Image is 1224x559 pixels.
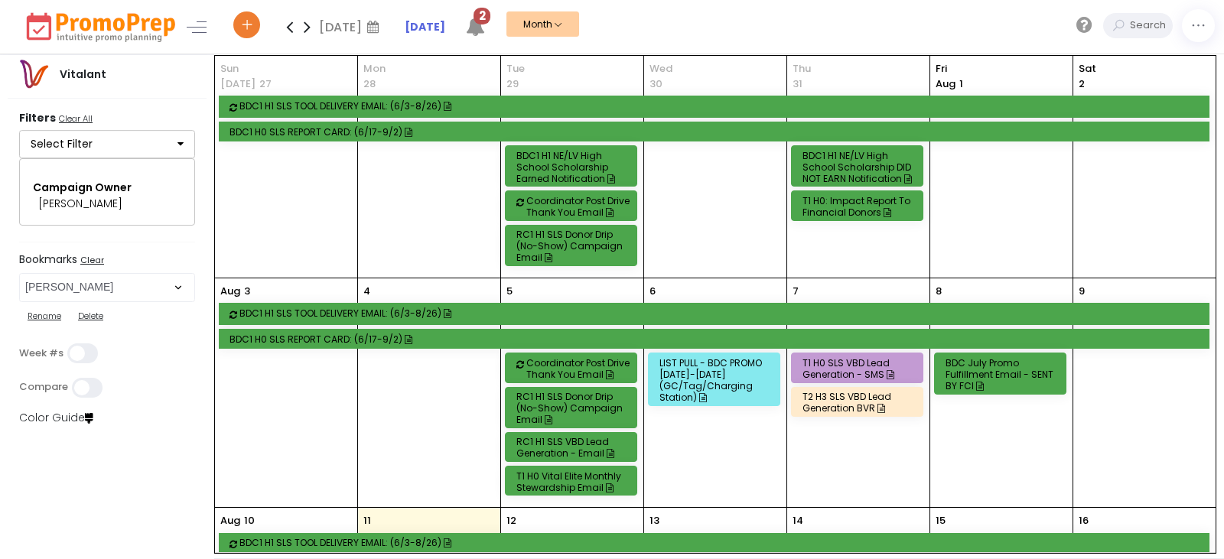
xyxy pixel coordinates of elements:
[936,76,963,92] p: 1
[516,470,630,493] div: T1 H0 Vital Elite Monthly Stewardship Email
[506,284,513,299] p: 5
[19,410,93,425] a: Color Guide
[239,100,1213,112] div: BDC1 H1 SLS TOOL DELIVERY EMAIL: (6/3-8/26)
[59,112,93,125] u: Clear All
[1079,513,1089,528] p: 16
[239,537,1213,548] div: BDC1 H1 SLS TOOL DELIVERY EMAIL: (6/3-8/26)
[78,310,103,322] u: Delete
[18,59,49,89] img: vitalantlogo.png
[229,126,1203,138] div: BDC1 H0 SLS REPORT CARD: (6/17-9/2)
[33,180,181,196] div: Campaign Owner
[220,284,240,299] p: Aug
[220,61,352,76] span: Sun
[38,196,176,212] div: [PERSON_NAME]
[1079,61,1210,76] span: Sat
[1079,76,1085,92] p: 2
[516,391,630,425] div: RC1 H1 SLS Donor Drip (No-Show) Campaign Email
[802,150,916,184] div: BDC1 H1 NE/LV High School Scholarship DID NOT EARN Notification
[1079,284,1085,299] p: 9
[802,195,916,218] div: T1 H0: Impact Report to Financial Donors
[802,391,916,414] div: T2 H3 SLS VBD Lead Generation BVR
[659,357,773,403] div: LIST PULL - BDC PROMO [DATE]-[DATE] (GC/Tag/Charging Station)
[363,513,371,528] p: 11
[220,76,256,92] p: [DATE]
[405,19,445,34] strong: [DATE]
[649,513,659,528] p: 13
[506,61,638,76] span: Tue
[516,229,630,263] div: RC1 H1 SLS Donor Drip (No-Show) Campaign Email
[506,76,519,92] p: 29
[649,284,656,299] p: 6
[49,67,117,83] div: Vitalant
[474,8,490,24] span: 2
[244,284,250,299] p: 3
[405,19,445,35] a: [DATE]
[516,436,630,459] div: RC1 H1 SLS VBD Lead Generation - Email
[80,254,104,266] u: Clear
[1126,13,1173,38] input: Search
[793,61,924,76] span: Thu
[936,61,1067,76] span: Fri
[19,110,56,125] strong: Filters
[793,513,803,528] p: 14
[19,381,68,393] label: Compare
[229,333,1203,345] div: BDC1 H0 SLS REPORT CARD: (6/17-9/2)
[19,130,195,159] button: Select Filter
[259,76,272,92] p: 27
[1172,507,1209,544] iframe: gist-messenger-bubble-iframe
[506,11,579,37] button: Month
[793,76,802,92] p: 31
[220,513,240,528] p: Aug
[244,513,255,528] p: 10
[363,76,376,92] p: 28
[28,310,61,322] u: Rename
[936,284,942,299] p: 8
[649,76,662,92] p: 30
[363,61,495,76] span: Mon
[526,357,640,380] div: Coordinator Post Drive Thank You Email
[526,195,640,218] div: Coordinator Post Drive Thank You Email
[936,513,946,528] p: 15
[319,15,384,38] div: [DATE]
[946,357,1060,392] div: BDC July Promo Fulfillment Email - SENT BY FCI
[649,61,781,76] span: Wed
[19,347,63,359] label: Week #s
[239,307,1213,319] div: BDC1 H1 SLS TOOL DELIVERY EMAIL: (6/3-8/26)
[363,284,370,299] p: 4
[802,357,916,380] div: T1 H0 SLS VBD Lead Generation - SMS
[506,513,516,528] p: 12
[793,284,799,299] p: 7
[516,150,630,184] div: BDC1 H1 NE/LV High School Scholarship Earned Notification
[936,76,955,91] span: Aug
[19,253,195,269] label: Bookmarks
